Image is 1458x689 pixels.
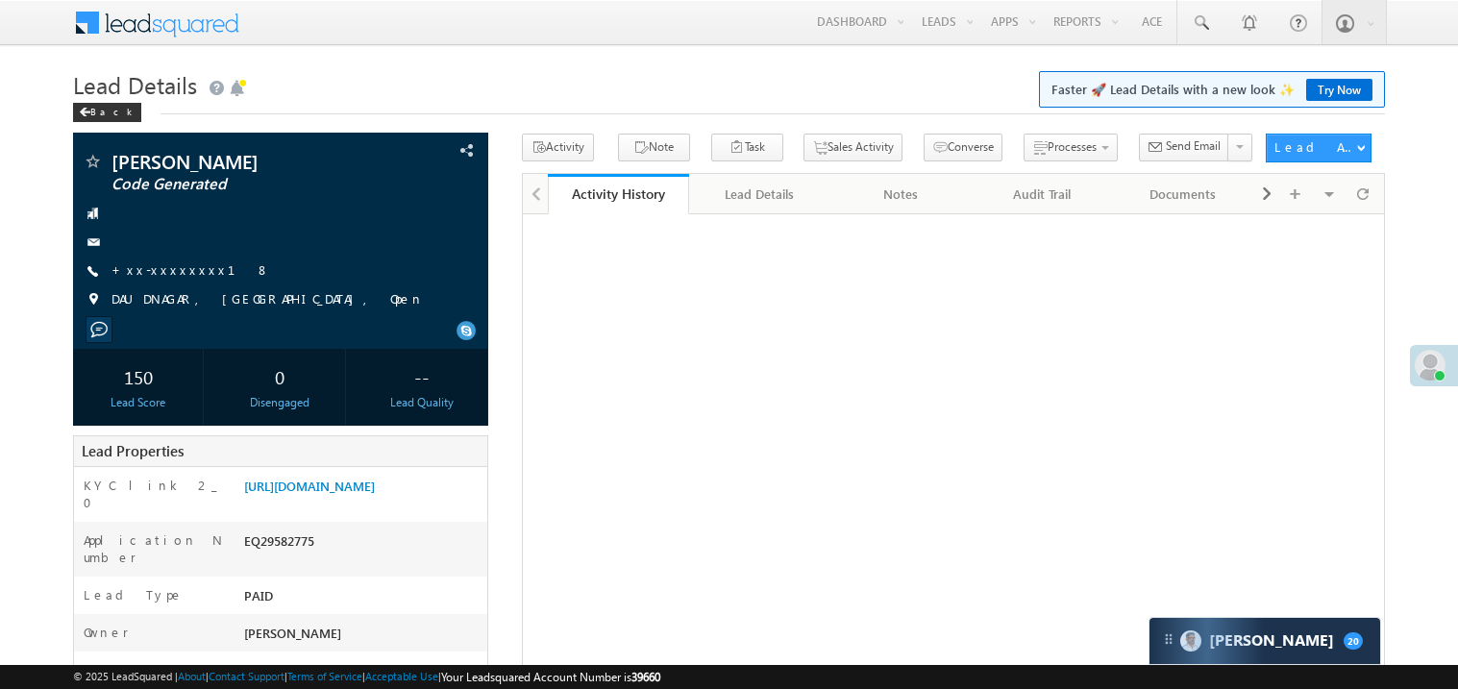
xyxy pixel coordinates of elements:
[1274,138,1356,156] div: Lead Actions
[631,670,660,684] span: 39660
[972,174,1113,214] a: Audit Trail
[803,134,902,161] button: Sales Activity
[239,586,487,613] div: PAID
[1048,139,1097,154] span: Processes
[987,183,1096,206] div: Audit Trail
[1024,134,1118,161] button: Processes
[1266,134,1372,162] button: Lead Actions
[689,174,830,214] a: Lead Details
[73,69,197,100] span: Lead Details
[1149,617,1381,665] div: carter-dragCarter[PERSON_NAME]20
[1344,632,1363,650] span: 20
[1209,631,1334,650] span: Carter
[244,625,341,641] span: [PERSON_NAME]
[219,394,340,411] div: Disengaged
[365,670,438,682] a: Acceptable Use
[548,174,689,214] a: Activity History
[704,183,813,206] div: Lead Details
[522,134,594,161] button: Activity
[1180,630,1201,652] img: Carter
[84,586,184,603] label: Lead Type
[1113,174,1254,214] a: Documents
[1161,631,1176,647] img: carter-drag
[78,358,199,394] div: 150
[244,478,375,494] a: [URL][DOMAIN_NAME]
[84,624,129,641] label: Owner
[711,134,783,161] button: Task
[73,668,660,686] span: © 2025 LeadSquared | | | | |
[111,261,270,278] a: +xx-xxxxxxxx18
[73,103,141,122] div: Back
[82,441,184,460] span: Lead Properties
[830,174,972,214] a: Notes
[1128,183,1237,206] div: Documents
[1306,79,1372,101] a: Try Now
[287,670,362,682] a: Terms of Service
[924,134,1002,161] button: Converse
[239,531,487,558] div: EQ29582775
[111,290,424,309] span: DAUDNAGAR, [GEOGRAPHIC_DATA], Open
[361,394,482,411] div: Lead Quality
[111,175,369,194] span: Code Generated
[562,185,675,203] div: Activity History
[111,152,369,171] span: [PERSON_NAME]
[84,477,224,511] label: KYC link 2_0
[78,394,199,411] div: Lead Score
[219,358,340,394] div: 0
[84,531,224,566] label: Application Number
[1166,137,1221,155] span: Send Email
[618,134,690,161] button: Note
[1051,80,1372,99] span: Faster 🚀 Lead Details with a new look ✨
[1139,134,1229,161] button: Send Email
[209,670,284,682] a: Contact Support
[846,183,954,206] div: Notes
[441,670,660,684] span: Your Leadsquared Account Number is
[73,102,151,118] a: Back
[361,358,482,394] div: --
[178,670,206,682] a: About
